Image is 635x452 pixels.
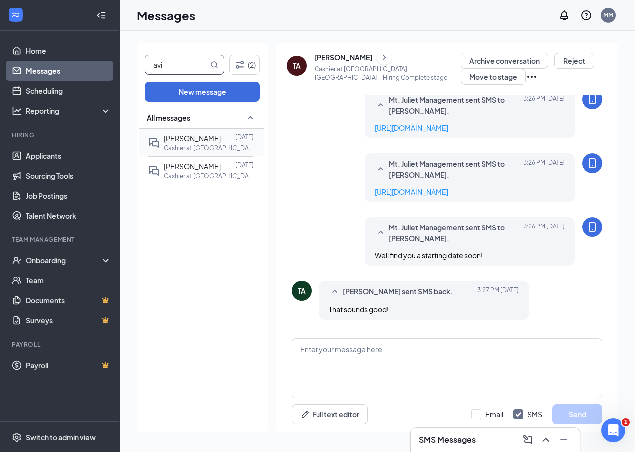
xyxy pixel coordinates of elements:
span: Well find you a starting date soon! [375,251,483,260]
svg: Analysis [12,106,22,116]
span: [PERSON_NAME] [164,162,221,171]
svg: Collapse [96,10,106,20]
a: Scheduling [26,81,111,101]
span: That sounds good! [329,305,389,314]
svg: Ellipses [526,71,538,83]
div: Payroll [12,340,109,349]
button: ChevronUp [538,432,554,448]
p: Cashier at [GEOGRAPHIC_DATA], [GEOGRAPHIC_DATA] [164,144,254,152]
span: [DATE] 3:26 PM [523,158,565,180]
svg: MagnifyingGlass [210,61,218,69]
svg: Minimize [558,434,570,446]
p: Cashier at [GEOGRAPHIC_DATA], [GEOGRAPHIC_DATA] - Hiring Complete stage [315,65,461,82]
input: Search [145,55,208,74]
svg: MobileSms [586,157,598,169]
a: [URL][DOMAIN_NAME] [375,187,448,196]
button: Filter (2) [229,55,260,75]
svg: DoubleChat [148,137,160,149]
button: Minimize [556,432,572,448]
button: Move to stage [461,69,526,85]
button: Reject [554,53,594,69]
div: MM [603,11,613,19]
svg: SmallChevronUp [375,99,387,111]
svg: Pen [300,409,310,419]
button: New message [145,82,260,102]
div: TA [298,286,306,296]
a: Job Postings [26,186,111,206]
a: Team [26,270,111,290]
div: Switch to admin view [26,432,96,442]
span: Mt. Juliet Management sent SMS to [PERSON_NAME]. [389,158,520,180]
p: Cashier at [GEOGRAPHIC_DATA], [GEOGRAPHIC_DATA] [164,172,254,180]
div: Onboarding [26,255,103,265]
button: ChevronRight [377,50,392,65]
svg: ChevronUp [540,434,552,446]
span: Mt. Juliet Management sent SMS to [PERSON_NAME]. [389,222,520,244]
a: Sourcing Tools [26,166,111,186]
span: All messages [147,113,190,123]
div: [PERSON_NAME] [315,52,372,62]
svg: MobileSms [586,93,598,105]
span: [PERSON_NAME] [164,134,221,143]
h3: SMS Messages [419,434,476,445]
svg: ComposeMessage [522,434,534,446]
span: 1 [622,418,630,426]
h1: Messages [137,7,195,24]
span: Mt. Juliet Management sent SMS to [PERSON_NAME]. [389,94,520,116]
svg: QuestionInfo [580,9,592,21]
a: SurveysCrown [26,310,111,330]
svg: Settings [12,432,22,442]
p: [DATE] [235,133,254,141]
div: Hiring [12,131,109,139]
button: Archive conversation [461,53,548,69]
svg: MobileSms [586,221,598,233]
svg: UserCheck [12,255,22,265]
svg: SmallChevronUp [329,286,341,298]
a: Applicants [26,146,111,166]
svg: SmallChevronUp [244,112,256,124]
button: Full text editorPen [292,404,368,424]
a: Home [26,41,111,61]
iframe: Intercom live chat [601,418,625,442]
svg: WorkstreamLogo [11,10,21,20]
svg: Filter [234,59,246,71]
span: [PERSON_NAME] sent SMS back. [343,286,453,298]
svg: Notifications [558,9,570,21]
span: [DATE] 3:27 PM [477,286,519,298]
svg: SmallChevronUp [375,163,387,175]
button: ComposeMessage [520,432,536,448]
div: Team Management [12,235,109,244]
div: TA [293,61,301,71]
svg: ChevronRight [379,51,389,63]
div: Reporting [26,106,112,116]
p: [DATE] [235,161,254,169]
svg: DoubleChat [148,165,160,177]
a: PayrollCrown [26,355,111,375]
a: Messages [26,61,111,81]
a: Talent Network [26,206,111,226]
span: [DATE] 3:26 PM [523,222,565,244]
button: Send [552,404,602,424]
span: [DATE] 3:26 PM [523,94,565,116]
a: DocumentsCrown [26,290,111,310]
svg: SmallChevronUp [375,227,387,239]
a: [URL][DOMAIN_NAME] [375,123,448,132]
